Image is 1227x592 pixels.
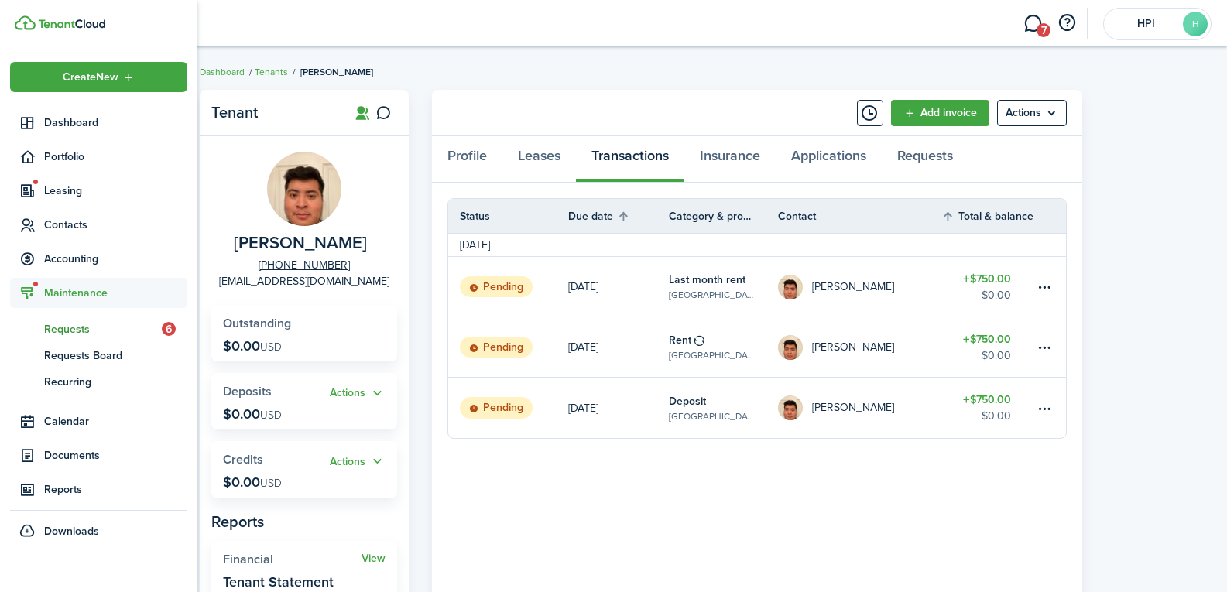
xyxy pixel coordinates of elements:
a: Profile [432,136,502,183]
p: [DATE] [568,400,598,416]
a: Requests Board [10,342,187,368]
p: $0.00 [223,474,282,490]
img: Andy Rivera [778,335,803,360]
table-info-title: Last month rent [669,272,745,288]
status: Pending [460,337,533,358]
a: Applications [776,136,882,183]
a: Pending [448,317,568,377]
a: [DATE] [568,378,669,438]
img: Andy Rivera [778,275,803,299]
table-profile-info-text: [PERSON_NAME] [812,341,894,354]
table-amount-description: $0.00 [982,408,1011,424]
status: Pending [460,276,533,298]
span: Dashboard [44,115,187,131]
a: $750.00$0.00 [941,317,1034,377]
a: Pending [448,378,568,438]
th: Sort [941,207,1034,225]
span: USD [260,475,282,491]
a: Insurance [684,136,776,183]
button: Open menu [10,62,187,92]
a: $750.00$0.00 [941,378,1034,438]
span: Contacts [44,217,187,233]
button: Timeline [857,100,883,126]
span: Portfolio [44,149,187,165]
a: Dashboard [10,108,187,138]
a: Dashboard [200,65,245,79]
span: Reports [44,481,187,498]
a: [PHONE_NUMBER] [259,257,350,273]
img: Andy Rivera [267,152,341,226]
span: Leasing [44,183,187,199]
p: [DATE] [568,279,598,295]
span: 7 [1037,23,1050,37]
p: $0.00 [223,338,282,354]
table-amount-title: $750.00 [963,392,1011,408]
a: [EMAIL_ADDRESS][DOMAIN_NAME] [219,273,389,289]
img: TenantCloud [15,15,36,30]
status: Pending [460,397,533,419]
a: [DATE] [568,317,669,377]
table-profile-info-text: [PERSON_NAME] [812,281,894,293]
widget-stats-description: Tenant Statement [223,574,334,590]
a: Reports [10,474,187,505]
panel-main-title: Tenant [211,104,335,121]
span: [PERSON_NAME] [300,65,373,79]
th: Category & property [669,208,778,224]
a: Recurring [10,368,187,395]
table-profile-info-text: [PERSON_NAME] [812,402,894,414]
button: Actions [330,385,386,402]
p: [DATE] [568,339,598,355]
span: Requests Board [44,347,187,364]
td: [DATE] [448,237,502,253]
avatar-text: H [1183,12,1208,36]
span: Deposits [223,382,272,400]
span: Create New [63,72,118,83]
button: Open resource center [1054,10,1080,36]
span: 6 [162,322,176,336]
img: Andy Rivera [778,395,803,420]
img: TenantCloud [38,19,105,29]
span: Accounting [44,251,187,267]
panel-main-subtitle: Reports [211,510,397,533]
span: Outstanding [223,314,291,332]
span: HPI [1115,19,1177,29]
th: Contact [778,208,942,224]
table-amount-description: $0.00 [982,347,1011,364]
span: Maintenance [44,285,187,301]
span: Calendar [44,413,187,429]
th: Status [448,208,568,224]
menu-btn: Actions [997,100,1067,126]
a: Requests [882,136,968,183]
a: Leases [502,136,576,183]
a: Add invoice [891,100,989,126]
a: Deposit[GEOGRAPHIC_DATA] [669,378,778,438]
button: Open menu [330,453,386,471]
a: Andy Rivera[PERSON_NAME] [778,257,942,317]
button: Actions [330,453,386,471]
th: Sort [568,207,669,225]
a: Andy Rivera[PERSON_NAME] [778,317,942,377]
a: Requests6 [10,316,187,342]
button: Open menu [997,100,1067,126]
table-info-title: Deposit [669,393,706,409]
a: Andy Rivera[PERSON_NAME] [778,378,942,438]
table-subtitle: [GEOGRAPHIC_DATA] [669,348,755,362]
a: Pending [448,257,568,317]
a: View [362,553,386,565]
span: USD [260,407,282,423]
span: Recurring [44,374,187,390]
table-info-title: Rent [669,332,691,348]
a: Last month rent[GEOGRAPHIC_DATA] [669,257,778,317]
span: Andy Rivera [234,234,367,253]
span: Downloads [44,523,99,539]
a: Tenants [255,65,288,79]
a: [DATE] [568,257,669,317]
p: $0.00 [223,406,282,422]
a: $750.00$0.00 [941,257,1034,317]
table-subtitle: [GEOGRAPHIC_DATA] [669,288,755,302]
a: Messaging [1018,4,1047,43]
table-amount-title: $750.00 [963,331,1011,347]
table-subtitle: [GEOGRAPHIC_DATA] [669,409,755,423]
